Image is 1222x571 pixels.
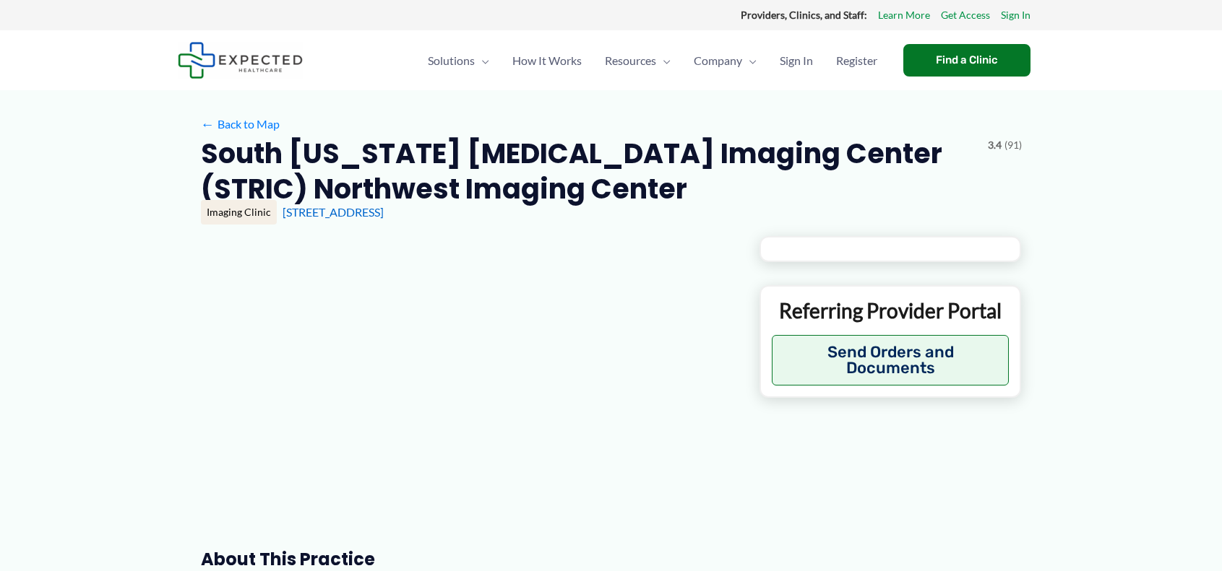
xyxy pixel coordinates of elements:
h3: About this practice [201,548,736,570]
span: How It Works [512,35,582,86]
span: 3.4 [988,136,1002,154]
nav: Primary Site Navigation [416,35,889,86]
a: Sign In [1001,6,1030,25]
p: Referring Provider Portal [772,297,1010,323]
span: Sign In [780,35,813,86]
div: Imaging Clinic [201,200,277,225]
span: Menu Toggle [656,35,671,86]
a: ←Back to Map [201,113,280,135]
a: SolutionsMenu Toggle [416,35,501,86]
span: Company [694,35,742,86]
button: Send Orders and Documents [772,335,1010,385]
span: Menu Toggle [742,35,757,86]
span: Menu Toggle [475,35,489,86]
h2: South [US_STATE] [MEDICAL_DATA] Imaging Center (STRIC) Northwest Imaging Center [201,136,976,207]
a: Get Access [941,6,990,25]
span: Resources [605,35,656,86]
a: Sign In [768,35,825,86]
strong: Providers, Clinics, and Staff: [741,9,867,21]
a: Learn More [878,6,930,25]
a: CompanyMenu Toggle [682,35,768,86]
span: (91) [1004,136,1022,154]
a: ResourcesMenu Toggle [593,35,682,86]
a: How It Works [501,35,593,86]
a: Register [825,35,889,86]
span: Register [836,35,877,86]
a: Find a Clinic [903,44,1030,77]
span: ← [201,117,215,131]
span: Solutions [428,35,475,86]
a: [STREET_ADDRESS] [283,205,384,219]
img: Expected Healthcare Logo - side, dark font, small [178,42,303,79]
